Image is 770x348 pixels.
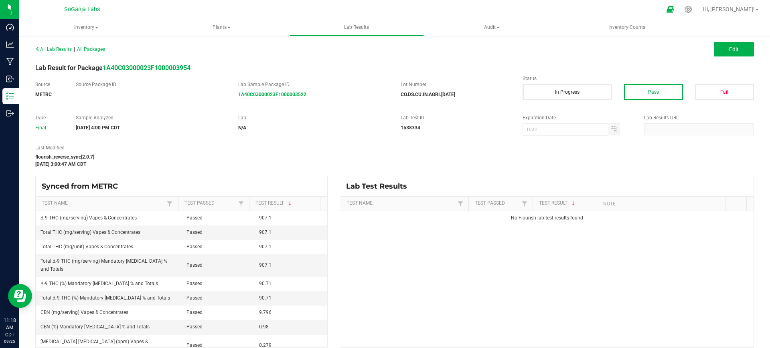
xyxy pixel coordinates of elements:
td: No Flourish lab test results found [340,211,754,225]
span: Passed [186,310,203,315]
a: Filter [236,199,246,209]
a: Test ResultSortable [539,200,594,207]
span: 9.796 [259,310,272,315]
a: 1A40C03000023F1000003954 [103,64,190,72]
span: Total THC (mg/serving) Vapes & Concentrates [41,229,140,235]
a: Filter [165,199,174,209]
span: 90.71 [259,281,272,286]
span: 907.1 [259,262,272,268]
span: Inventory Counts [598,24,656,31]
a: Test PassedSortable [184,200,236,207]
label: Lab Sample Package ID [238,81,389,88]
span: 907.1 [259,215,272,221]
span: All Packages [77,46,105,52]
strong: flourish_reverse_sync[2.0.7] [35,154,94,160]
span: CBN (%) Mandatory [MEDICAL_DATA] % and Totals [41,324,150,330]
label: Type [35,114,64,121]
a: Audit [425,19,559,36]
a: Filter [456,199,465,209]
span: CBN (mg/serving) Vapes & Concentrates [41,310,128,315]
label: Sample Analyzed [76,114,226,121]
strong: METRC [35,92,52,97]
a: Filter [520,199,529,209]
a: Test ResultSortable [255,200,317,207]
inline-svg: Dashboard [6,23,14,31]
a: Inventory [19,19,154,36]
span: Sortable [570,200,577,207]
span: All Lab Results [35,46,72,52]
span: | [74,46,75,52]
span: 0.279 [259,342,272,348]
span: 907.1 [259,229,272,235]
label: Lab [238,114,389,121]
div: Final [35,124,64,131]
span: Lab Result for Package [35,64,190,72]
label: Last Modified [35,144,511,151]
strong: [DATE] 4:00 PM CDT [76,125,120,131]
span: Hi, [PERSON_NAME]! [703,6,755,12]
div: Manage settings [683,6,693,13]
button: Pass [624,84,683,100]
a: Lab Results [290,19,424,36]
span: Passed [186,262,203,268]
a: Test PassedSortable [475,200,519,207]
span: Passed [186,244,203,249]
span: 90.71 [259,295,272,301]
inline-svg: Outbound [6,109,14,117]
span: Passed [186,324,203,330]
th: Note [597,197,725,211]
inline-svg: Analytics [6,40,14,48]
iframe: Resource center [8,284,32,308]
span: Total THC (mg/unit) Vapes & Concentrates [41,244,133,249]
span: Passed [186,342,203,348]
span: 907.1 [259,244,272,249]
label: Expiration Date [523,114,632,121]
button: Fail [695,84,754,100]
p: 09/25 [4,338,16,344]
span: Plants [155,20,288,36]
inline-svg: Manufacturing [6,58,14,66]
span: Synced from METRC [42,182,124,191]
strong: [DATE] 3:00:47 AM CDT [35,161,86,167]
span: Audit [425,20,559,36]
label: Status [523,75,754,82]
span: Δ-9 THC (mg/serving) Vapes & Concentrates [41,215,137,221]
a: Inventory Counts [560,19,694,36]
label: Source [35,81,64,88]
span: Lab Test Results [346,182,413,191]
span: Passed [186,215,203,221]
span: Passed [186,281,203,286]
label: Lab Test ID [401,114,511,121]
strong: CO.DS.CU.IN.AGRI.[DATE] [401,92,455,97]
span: SoGanja Labs [64,6,100,13]
span: 0.98 [259,324,269,330]
a: 1A40C03000023F1000003522 [238,92,306,97]
inline-svg: Inventory [6,92,14,100]
span: Total Δ-9 THC (%) Mandatory [MEDICAL_DATA] % and Totals [41,295,170,301]
span: Edit [729,46,739,52]
span: Open Ecommerce Menu [661,2,679,17]
strong: 1538334 [401,125,420,131]
label: Lab Results URL [644,114,754,121]
span: - [76,91,77,97]
span: Δ-9 THC (%) Mandatory [MEDICAL_DATA] % and Totals [41,281,158,286]
p: 11:18 AM CDT [4,317,16,338]
strong: N/A [238,125,246,131]
button: In Progress [523,84,612,100]
a: Test NameSortable [42,200,165,207]
span: Lab Results [333,24,380,31]
inline-svg: Inbound [6,75,14,83]
a: Plants [154,19,289,36]
span: Passed [186,295,203,301]
span: Sortable [287,200,293,207]
label: Source Package ID [76,81,226,88]
span: Total Δ-9 THC (mg/serving) Mandatory [MEDICAL_DATA] % and Totals [41,258,167,272]
button: Edit [714,42,754,56]
a: Test NameSortable [346,200,456,207]
span: Passed [186,229,203,235]
label: Lot Number [401,81,511,88]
